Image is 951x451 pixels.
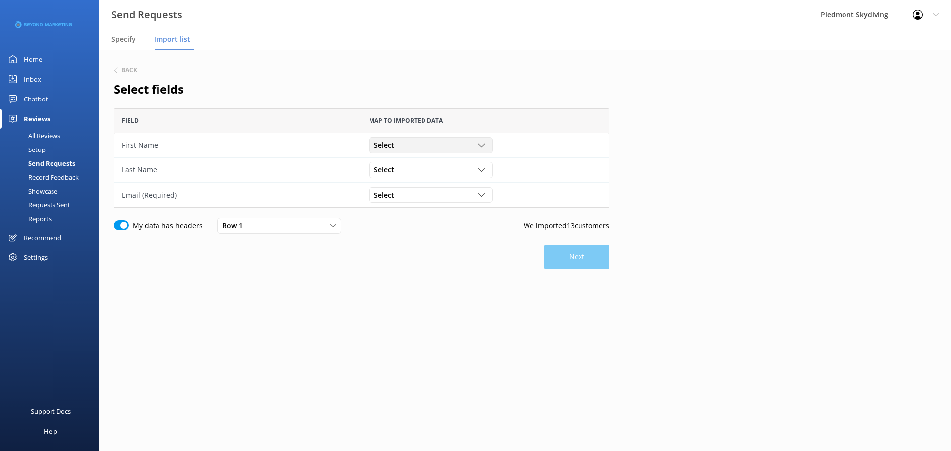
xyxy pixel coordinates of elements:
[111,7,182,23] h3: Send Requests
[155,34,190,44] span: Import list
[31,401,71,421] div: Support Docs
[24,228,61,248] div: Recommend
[15,17,72,33] img: 3-1676954853.png
[6,129,99,143] a: All Reviews
[374,164,400,175] span: Select
[369,116,443,125] span: Map to imported data
[24,50,42,69] div: Home
[6,212,52,226] div: Reports
[6,156,75,170] div: Send Requests
[114,67,137,73] button: Back
[374,140,400,150] span: Select
[6,156,99,170] a: Send Requests
[6,198,70,212] div: Requests Sent
[122,140,354,150] div: First Name
[114,80,609,99] h2: Select fields
[24,248,48,267] div: Settings
[222,220,249,231] span: Row 1
[24,69,41,89] div: Inbox
[133,220,203,231] label: My data has headers
[6,129,60,143] div: All Reviews
[6,170,99,184] a: Record Feedback
[24,109,50,129] div: Reviews
[6,143,46,156] div: Setup
[121,67,137,73] h6: Back
[6,212,99,226] a: Reports
[6,184,57,198] div: Showcase
[6,143,99,156] a: Setup
[122,116,139,125] span: Field
[374,190,400,200] span: Select
[6,170,79,184] div: Record Feedback
[24,89,48,109] div: Chatbot
[524,220,609,231] p: We imported 13 customers
[114,133,609,207] div: grid
[44,421,57,441] div: Help
[6,184,99,198] a: Showcase
[122,164,354,175] div: Last Name
[122,190,354,200] div: Email (Required)
[111,34,136,44] span: Specify
[6,198,99,212] a: Requests Sent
